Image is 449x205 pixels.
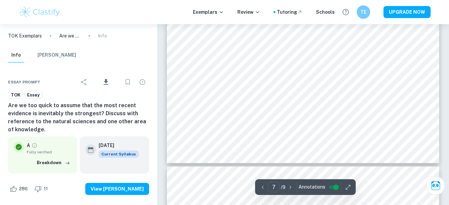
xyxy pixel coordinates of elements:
span: Annotations [299,184,325,191]
span: Essay prompt [8,79,40,85]
h6: [DATE] [99,142,133,149]
button: View [PERSON_NAME] [85,183,149,195]
a: Grade fully verified [31,142,37,148]
div: This exemplar is based on the current syllabus. Feel free to refer to it for inspiration/ideas wh... [99,150,139,158]
p: Review [237,8,260,16]
img: Clastify logo [19,5,61,19]
div: Share [77,75,91,89]
button: TE [357,5,370,19]
div: Report issue [136,75,149,89]
p: A [27,142,30,149]
a: Essay [24,91,42,99]
p: Info [98,32,107,40]
div: Like [8,184,31,194]
button: Ask Clai [426,176,445,195]
p: Exemplars [193,8,224,16]
span: Essay [25,92,42,98]
button: Breakdown [35,158,72,168]
div: Download [92,73,120,91]
div: Dislike [33,184,51,194]
p: Are we too quick to assume that the most recent evidence is inevitably the strongest? Discuss wit... [59,32,81,40]
a: Schools [316,8,335,16]
button: UPGRADE NOW [383,6,431,18]
span: Fully verified [27,149,72,155]
a: TOK [8,91,23,99]
span: TOK [8,92,23,98]
a: Tutoring [277,8,303,16]
h6: TE [359,8,367,16]
button: Help and Feedback [340,6,351,18]
span: 11 [40,186,51,192]
button: Info [8,48,24,63]
span: Current Syllabus [99,150,139,158]
span: 286 [15,186,31,192]
p: / 9 [281,184,286,191]
a: TOK Exemplars [8,32,42,40]
h6: Are we too quick to assume that the most recent evidence is inevitably the strongest? Discuss wit... [8,101,149,134]
div: Bookmark [121,75,134,89]
button: [PERSON_NAME] [37,48,76,63]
